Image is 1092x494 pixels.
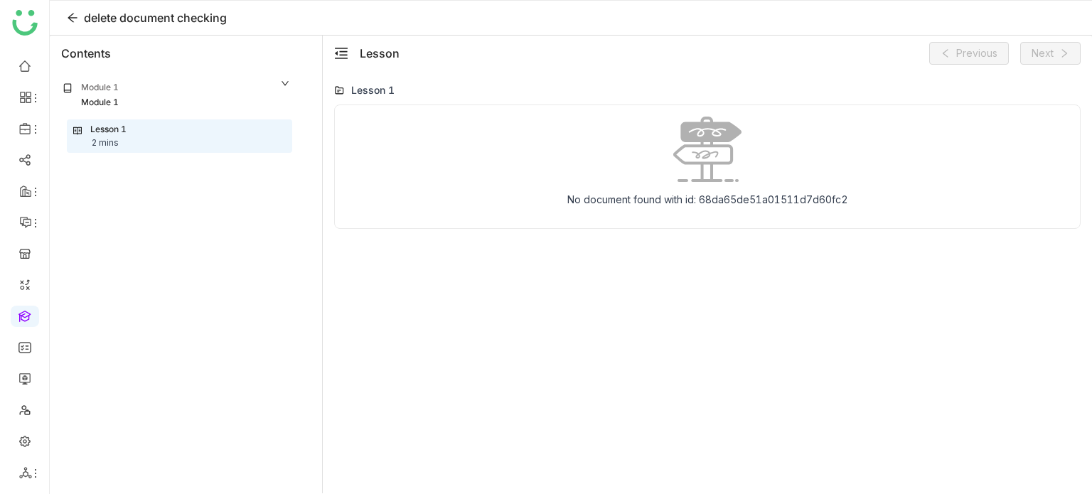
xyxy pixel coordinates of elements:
[334,85,344,95] img: lms-folder.svg
[351,82,395,97] div: Lesson 1
[53,71,301,119] div: Module 1Module 1
[334,46,348,60] span: menu-fold
[84,9,227,26] div: delete document checking
[1020,42,1081,65] button: Next
[61,45,111,62] div: Contents
[81,96,119,109] div: Module 1
[556,182,860,217] div: No document found with id: 68da65de51a01511d7d60fc2
[81,81,119,95] div: Module 1
[12,10,38,36] img: logo
[929,42,1009,65] button: Previous
[90,123,127,136] div: Lesson 1
[73,126,82,136] img: lesson.svg
[673,117,742,182] img: No data
[92,136,119,150] div: 2 mins
[334,46,348,61] button: menu-fold
[360,45,400,62] div: Lesson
